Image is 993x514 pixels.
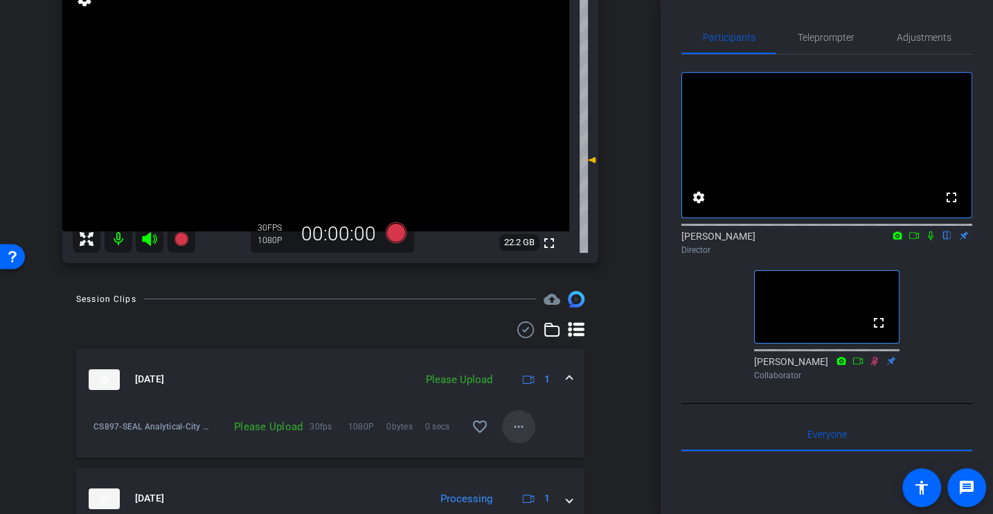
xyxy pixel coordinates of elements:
img: Session clips [568,291,584,308]
div: Director [681,244,972,256]
div: Processing [433,491,499,507]
span: 0bytes [386,420,424,434]
span: Participants [703,33,755,42]
span: [DATE] [135,372,164,387]
span: CS897-SEAL Analytical-City of [GEOGRAPHIC_DATA]-[PERSON_NAME]-[PERSON_NAME]-2025-08-13-15-25-38-5... [93,420,213,434]
span: 30fps [310,420,348,434]
mat-icon: message [958,479,975,496]
div: Collaborator [754,369,900,382]
span: 1080P [348,420,386,434]
span: Everyone [807,429,847,439]
mat-icon: fullscreen [870,314,887,331]
span: 0 secs [425,420,463,434]
span: 1 [544,491,550,506]
img: thumb-nail [89,369,120,390]
div: 1080P [258,235,292,246]
mat-icon: fullscreen [943,189,960,206]
span: Adjustments [897,33,951,42]
span: FPS [267,223,282,233]
div: 30 [258,222,292,233]
mat-icon: flip [939,229,956,241]
span: 22.2 GB [499,234,539,251]
mat-icon: more_horiz [510,418,527,435]
div: thumb-nail[DATE]Please Upload1 [76,410,584,458]
div: [PERSON_NAME] [754,355,900,382]
mat-expansion-panel-header: thumb-nail[DATE]Please Upload1 [76,349,584,410]
div: [PERSON_NAME] [681,229,972,256]
div: Please Upload [213,420,310,434]
mat-icon: cloud_upload [544,291,560,308]
div: Session Clips [76,292,136,306]
span: Teleprompter [798,33,855,42]
div: 00:00:00 [292,222,385,246]
span: [DATE] [135,491,164,506]
mat-icon: -6 dB [580,152,596,168]
span: Destinations for your clips [544,291,560,308]
img: thumb-nail [89,488,120,509]
mat-icon: favorite_border [472,418,488,435]
div: Please Upload [419,372,499,388]
mat-icon: settings [690,189,707,206]
span: 1 [544,372,550,387]
mat-icon: accessibility [913,479,930,496]
mat-icon: fullscreen [541,235,557,251]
